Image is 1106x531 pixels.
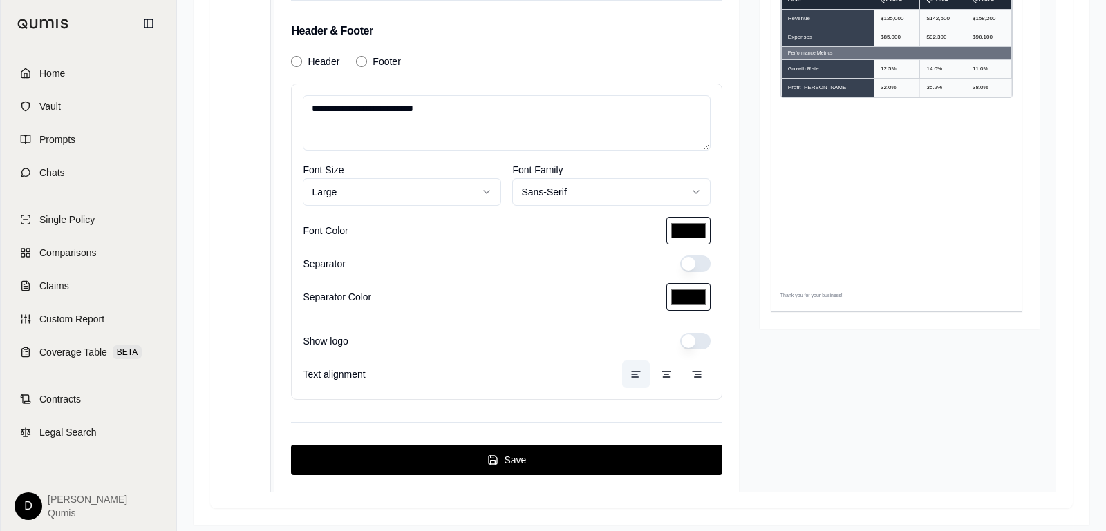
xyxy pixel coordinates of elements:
[966,9,1012,28] td: $158,200
[9,157,168,188] a: Chats
[39,345,107,359] span: Coverage Table
[966,79,1012,97] td: 38.0%
[780,289,1013,300] div: Thank you for your business!
[920,9,966,28] td: $142,500
[15,492,42,520] div: D
[9,238,168,268] a: Comparisons
[291,56,302,67] input: Header
[303,164,344,175] label: Font Size
[39,166,65,180] span: Chats
[9,91,168,122] a: Vault
[9,271,168,301] a: Claims
[781,9,874,28] td: Revenue
[39,66,65,80] span: Home
[39,392,81,406] span: Contracts
[291,445,722,475] button: Save
[48,506,127,520] span: Qumis
[39,99,61,113] span: Vault
[781,46,1012,60] td: Performance Metrics
[291,23,722,39] h3: Header & Footer
[874,9,920,28] td: $125,000
[920,60,966,79] td: 14.0%
[39,133,75,146] span: Prompts
[39,213,95,226] span: Single Policy
[138,12,160,35] button: Collapse sidebar
[9,337,168,367] a: Coverage TableBETA
[966,60,1012,79] td: 11.0%
[303,292,371,302] label: Separator Color
[966,28,1012,46] td: $98,100
[113,345,142,359] span: BETA
[9,417,168,447] a: Legal Search
[874,60,920,79] td: 12.5%
[920,28,966,46] td: $92,300
[874,28,920,46] td: $85,000
[9,304,168,334] a: Custom Report
[356,56,367,67] input: Footer
[39,279,69,293] span: Claims
[39,246,96,260] span: Comparisons
[39,425,97,439] span: Legal Search
[303,336,348,346] label: Show logo
[17,19,69,29] img: Qumis Logo
[9,124,168,155] a: Prompts
[874,79,920,97] td: 32.0%
[622,360,650,388] button: Align left
[683,360,711,388] button: Align right
[781,60,874,79] td: Growth Rate
[653,360,680,388] button: Align center
[48,492,127,506] span: [PERSON_NAME]
[781,28,874,46] td: Expenses
[303,369,365,379] label: Text alignment
[308,57,339,66] label: Header
[781,79,874,97] td: Profit [PERSON_NAME]
[373,57,400,66] label: Footer
[9,58,168,88] a: Home
[9,204,168,235] a: Single Policy
[303,259,345,269] label: Separator
[512,164,563,175] label: Font Family
[39,312,104,326] span: Custom Report
[920,79,966,97] td: 35.2%
[9,384,168,414] a: Contracts
[303,226,348,235] label: Font Color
